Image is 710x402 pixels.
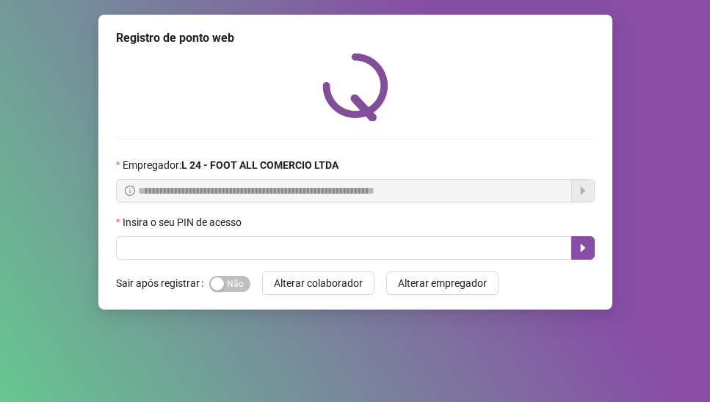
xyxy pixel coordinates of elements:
[322,53,388,121] img: QRPoint
[125,186,135,196] span: info-circle
[577,242,589,254] span: caret-right
[116,271,209,295] label: Sair após registrar
[116,214,251,230] label: Insira o seu PIN de acesso
[274,275,363,291] span: Alterar colaborador
[116,29,595,47] div: Registro de ponto web
[398,275,487,291] span: Alterar empregador
[181,159,338,171] strong: L 24 - FOOT ALL COMERCIO LTDA
[386,271,499,295] button: Alterar empregador
[123,157,338,173] span: Empregador :
[262,271,374,295] button: Alterar colaborador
